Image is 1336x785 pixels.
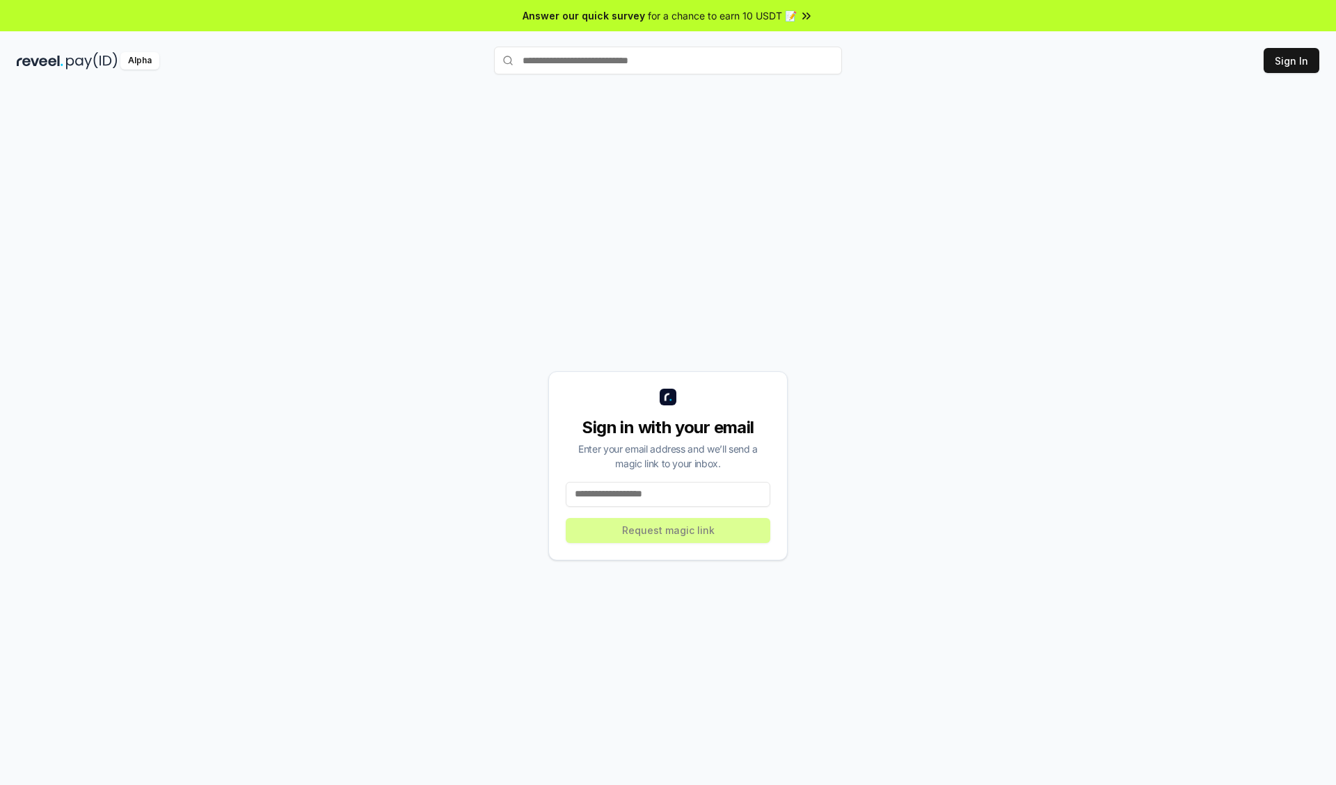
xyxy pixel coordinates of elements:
img: logo_small [660,389,676,405]
button: Sign In [1264,48,1319,73]
img: reveel_dark [17,52,63,70]
span: for a chance to earn 10 USDT 📝 [648,8,797,23]
div: Sign in with your email [566,416,770,439]
span: Answer our quick survey [523,8,645,23]
div: Enter your email address and we’ll send a magic link to your inbox. [566,442,770,471]
img: pay_id [66,52,118,70]
div: Alpha [120,52,159,70]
